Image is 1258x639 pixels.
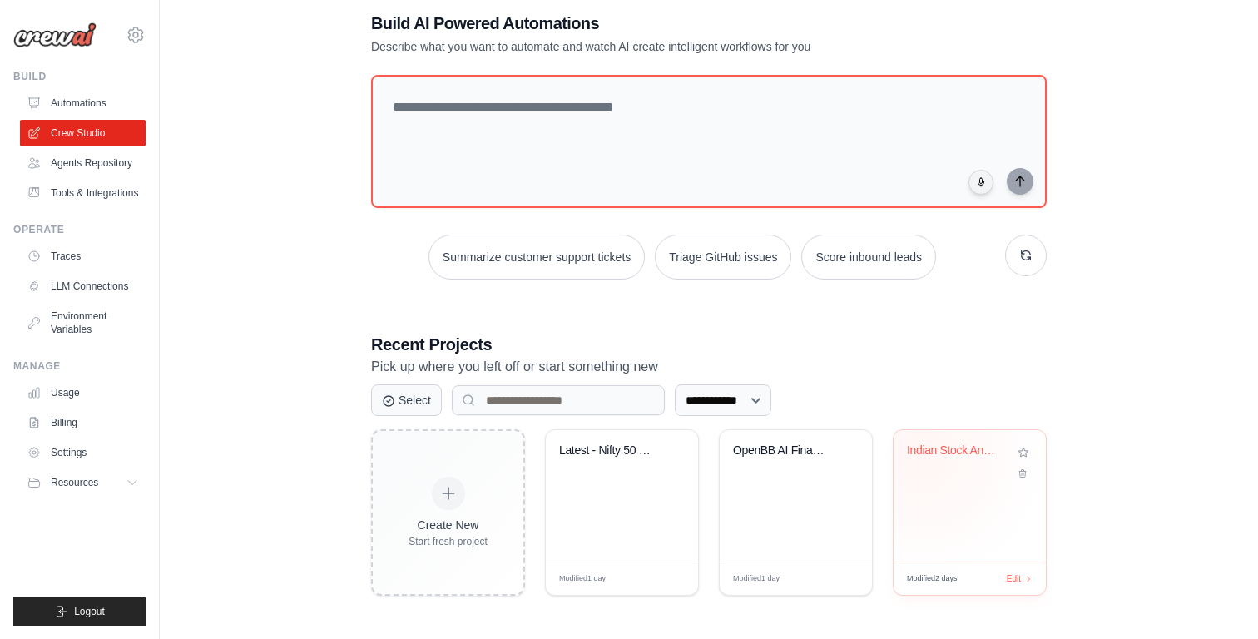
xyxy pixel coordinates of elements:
[20,409,146,436] a: Billing
[559,573,606,585] span: Modified 1 day
[371,38,930,55] p: Describe what you want to automate and watch AI create intelligent workflows for you
[409,535,488,548] div: Start fresh project
[51,476,98,489] span: Resources
[371,12,930,35] h1: Build AI Powered Automations
[20,439,146,466] a: Settings
[20,379,146,406] a: Usage
[371,333,1047,356] h3: Recent Projects
[1007,572,1021,585] span: Edit
[659,572,673,585] span: Edit
[371,384,442,416] button: Select
[907,573,958,585] span: Modified 2 days
[559,443,660,458] div: Latest - Nifty 50 Options Trading Analysis
[20,303,146,343] a: Environment Variables
[20,273,146,300] a: LLM Connections
[733,573,780,585] span: Modified 1 day
[801,235,936,280] button: Score inbound leads
[655,235,791,280] button: Triage GitHub issues
[733,443,834,458] div: OpenBB AI Financial Analysis Automation
[20,469,146,496] button: Resources
[1005,235,1047,276] button: Get new suggestions
[74,605,105,618] span: Logout
[833,572,847,585] span: Edit
[428,235,645,280] button: Summarize customer support tickets
[409,517,488,533] div: Create New
[13,22,97,47] img: Logo
[371,356,1047,378] p: Pick up where you left off or start something new
[20,150,146,176] a: Agents Repository
[13,70,146,83] div: Build
[13,223,146,236] div: Operate
[907,443,1008,458] div: Indian Stock Analysis & Prediction System
[20,120,146,146] a: Crew Studio
[20,243,146,270] a: Traces
[20,180,146,206] a: Tools & Integrations
[13,597,146,626] button: Logout
[1014,443,1033,462] button: Add to favorites
[13,359,146,373] div: Manage
[1014,465,1033,482] button: Delete project
[968,170,993,195] button: Click to speak your automation idea
[20,90,146,116] a: Automations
